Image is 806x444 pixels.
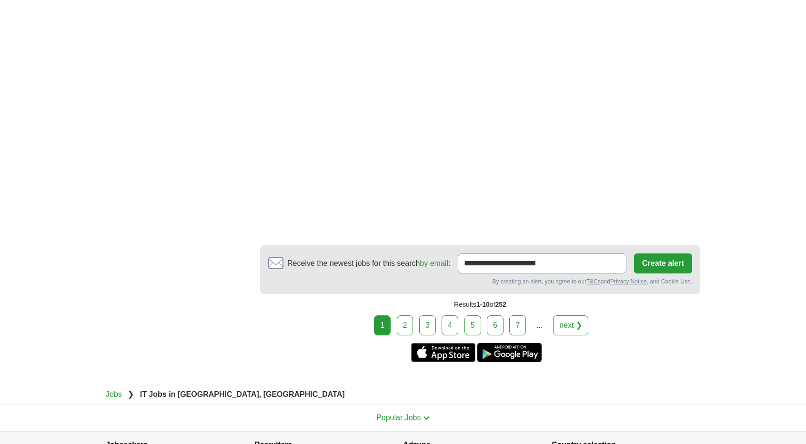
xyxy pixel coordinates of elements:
[374,315,391,335] div: 1
[268,277,692,286] div: By creating an alert, you agree to our and , and Cookie Use.
[106,390,122,398] a: Jobs
[287,258,450,269] span: Receive the newest jobs for this search :
[477,343,542,362] a: Get the Android app
[553,315,588,335] a: next ❯
[530,316,549,335] div: ...
[442,315,458,335] a: 4
[487,315,504,335] a: 6
[423,416,430,420] img: toggle icon
[634,253,692,273] button: Create alert
[610,278,647,285] a: Privacy Notice
[411,343,475,362] a: Get the iPhone app
[509,315,526,335] a: 7
[260,294,700,315] div: Results of
[586,278,601,285] a: T&Cs
[376,414,421,422] span: Popular Jobs
[419,315,436,335] a: 3
[128,390,134,398] span: ❯
[140,390,345,398] strong: IT Jobs in [GEOGRAPHIC_DATA], [GEOGRAPHIC_DATA]
[464,315,481,335] a: 5
[420,259,448,267] a: by email
[476,301,490,308] span: 1-10
[397,315,413,335] a: 2
[495,301,506,308] span: 252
